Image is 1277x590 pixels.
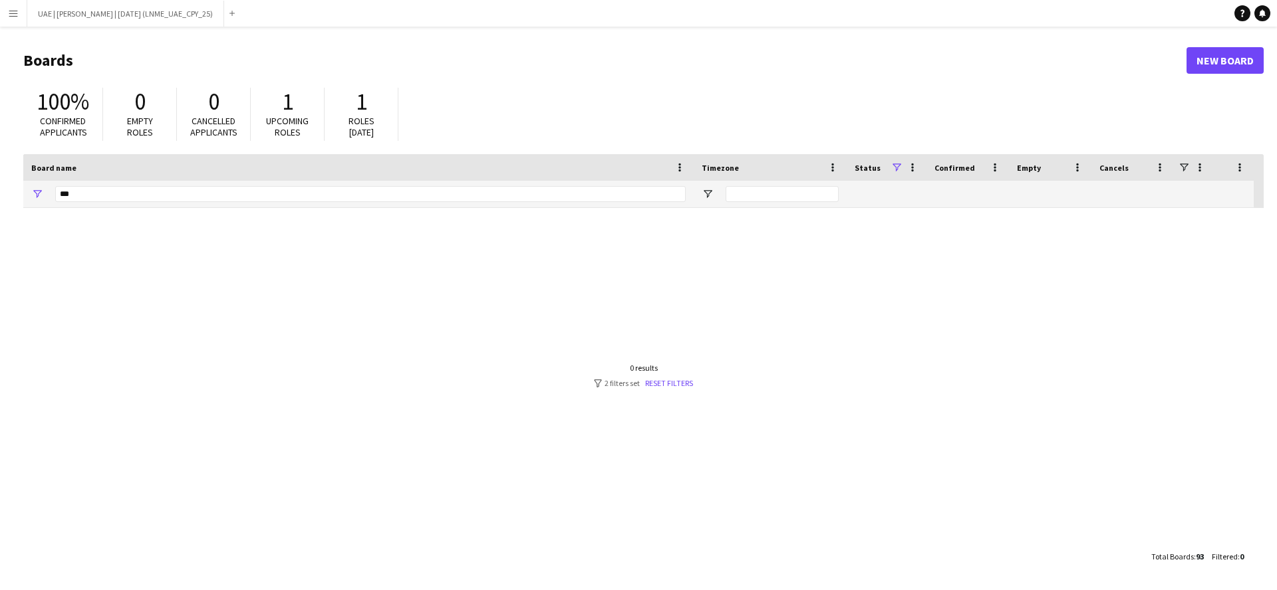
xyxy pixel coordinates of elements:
span: Timezone [702,163,739,173]
span: Status [855,163,881,173]
span: Cancels [1099,163,1129,173]
div: 2 filters set [594,378,693,388]
span: 0 [134,87,146,116]
div: : [1212,543,1244,569]
span: Empty roles [127,115,153,138]
span: Total Boards [1151,551,1194,561]
span: 1 [356,87,367,116]
a: Reset filters [645,378,693,388]
span: Confirmed [934,163,975,173]
div: 0 results [594,363,693,373]
span: Cancelled applicants [190,115,237,138]
span: 0 [208,87,219,116]
span: Roles [DATE] [349,115,374,138]
button: Open Filter Menu [702,188,714,200]
span: 93 [1196,551,1204,561]
span: 0 [1240,551,1244,561]
span: Upcoming roles [266,115,309,138]
a: New Board [1187,47,1264,74]
button: UAE | [PERSON_NAME] | [DATE] (LNME_UAE_CPY_25) [27,1,224,27]
span: Confirmed applicants [40,115,87,138]
button: Open Filter Menu [31,188,43,200]
span: 1 [282,87,293,116]
span: Board name [31,163,76,173]
input: Board name Filter Input [55,186,686,202]
span: 100% [37,87,89,116]
h1: Boards [23,50,1187,70]
div: : [1151,543,1204,569]
input: Timezone Filter Input [726,186,839,202]
span: Empty [1017,163,1041,173]
span: Filtered [1212,551,1238,561]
